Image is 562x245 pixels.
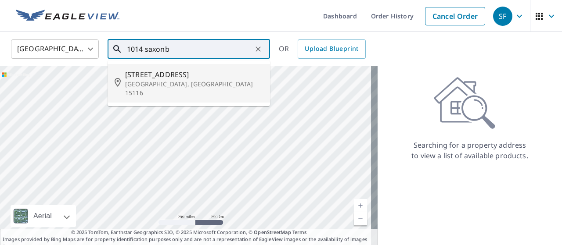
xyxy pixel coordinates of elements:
[31,205,54,227] div: Aerial
[11,205,76,227] div: Aerial
[298,39,365,59] a: Upload Blueprint
[254,229,291,235] a: OpenStreetMap
[71,229,307,236] span: © 2025 TomTom, Earthstar Geographics SIO, © 2025 Microsoft Corporation, ©
[411,140,529,161] p: Searching for a property address to view a list of available products.
[252,43,264,55] button: Clear
[354,199,367,212] a: Current Level 5, Zoom In
[16,10,119,23] img: EV Logo
[292,229,307,235] a: Terms
[279,39,366,59] div: OR
[125,80,263,97] p: [GEOGRAPHIC_DATA], [GEOGRAPHIC_DATA] 15116
[127,37,252,61] input: Search by address or latitude-longitude
[493,7,512,26] div: SF
[125,69,263,80] span: [STREET_ADDRESS]
[354,212,367,225] a: Current Level 5, Zoom Out
[305,43,358,54] span: Upload Blueprint
[425,7,485,25] a: Cancel Order
[11,37,99,61] div: [GEOGRAPHIC_DATA]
